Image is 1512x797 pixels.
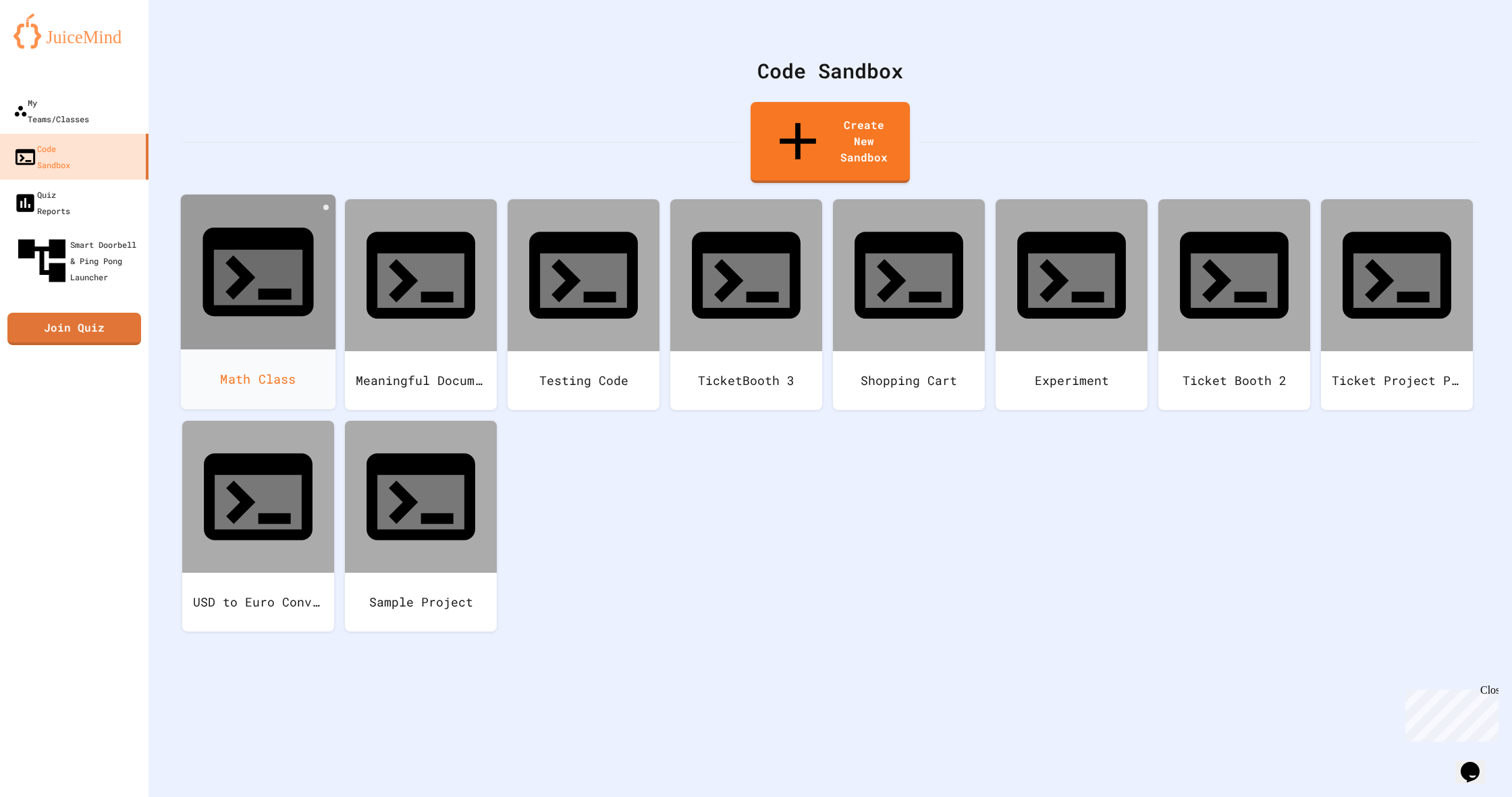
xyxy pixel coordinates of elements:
[1400,684,1498,742] iframe: chat widget
[181,195,336,409] a: Math Class
[833,351,985,410] div: Shopping Cart
[1158,351,1310,410] div: Ticket Booth 2
[13,186,70,219] div: Quiz Reports
[1321,351,1473,410] div: Ticket Project Part 3
[5,5,93,86] div: Chat with us now!Close
[670,199,822,410] a: TicketBooth 3
[182,421,334,632] a: USD to Euro Conversion
[670,351,822,410] div: TicketBooth 3
[13,140,70,173] div: Code Sandbox
[345,351,497,410] div: Meaningful Documentation
[182,573,334,632] div: USD to Euro Conversion
[1158,199,1310,410] a: Ticket Booth 2
[996,351,1147,410] div: Experiment
[345,199,497,410] a: Meaningful Documentation
[345,421,497,632] a: Sample Project
[13,232,143,289] div: Smart Doorbell & Ping Pong Launcher
[833,199,985,410] a: Shopping Cart
[1321,199,1473,410] a: Ticket Project Part 3
[181,349,336,409] div: Math Class
[13,95,89,127] div: My Teams/Classes
[508,351,659,410] div: Testing Code
[7,313,141,345] a: Join Quiz
[1455,743,1498,783] iframe: chat widget
[751,102,910,183] a: Create New Sandbox
[996,199,1147,410] a: Experiment
[13,14,135,49] img: logo-orange.svg
[345,573,497,632] div: Sample Project
[508,199,659,410] a: Testing Code
[182,55,1478,86] div: Code Sandbox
